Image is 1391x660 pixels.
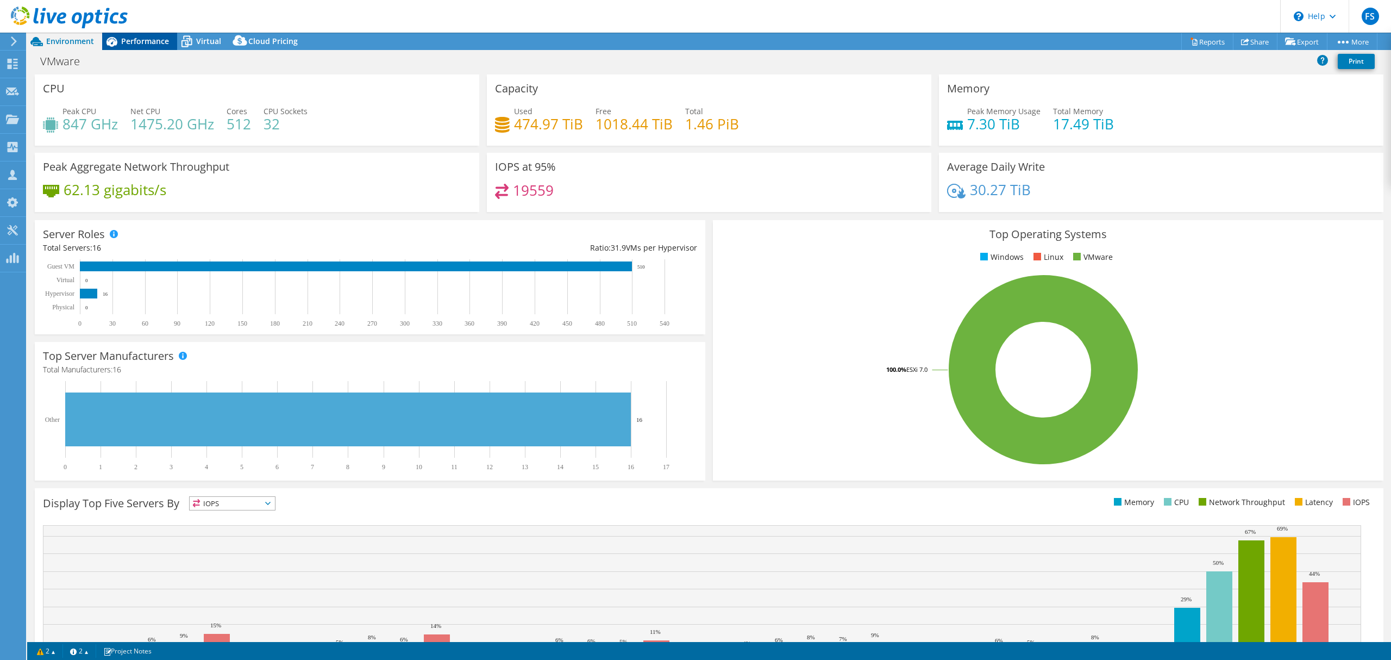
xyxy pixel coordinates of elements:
[495,161,556,173] h3: IOPS at 95%
[240,463,243,471] text: 5
[43,228,105,240] h3: Server Roles
[134,463,137,471] text: 2
[1070,251,1113,263] li: VMware
[64,184,166,196] h4: 62.13 gigabits/s
[303,320,312,327] text: 210
[514,106,532,116] span: Used
[148,636,156,643] text: 6%
[205,463,208,471] text: 4
[45,290,74,297] text: Hypervisor
[96,644,159,658] a: Project Notes
[995,637,1003,644] text: 6%
[523,640,531,647] text: 4%
[721,228,1375,240] h3: Top Operating Systems
[1277,33,1327,50] a: Export
[967,118,1041,130] h4: 7.30 TiB
[514,118,583,130] h4: 474.97 TiB
[1059,640,1067,647] text: 4%
[227,118,251,130] h4: 512
[465,320,474,327] text: 360
[497,320,507,327] text: 390
[557,463,563,471] text: 14
[522,463,528,471] text: 13
[237,320,247,327] text: 150
[92,242,101,253] span: 16
[46,36,94,46] span: Environment
[367,320,377,327] text: 270
[196,36,221,46] span: Virtual
[611,242,626,253] span: 31.9
[970,184,1031,196] h4: 30.27 TiB
[1161,496,1189,508] li: CPU
[130,106,160,116] span: Net CPU
[530,320,540,327] text: 420
[275,463,279,471] text: 6
[650,628,661,635] text: 11%
[1213,559,1224,566] text: 50%
[886,365,906,373] tspan: 100.0%
[43,83,65,95] h3: CPU
[685,118,739,130] h4: 1.46 PiB
[99,463,102,471] text: 1
[1031,251,1063,263] li: Linux
[264,118,308,130] h4: 32
[62,106,96,116] span: Peak CPU
[1196,496,1285,508] li: Network Throughput
[967,106,1041,116] span: Peak Memory Usage
[205,320,215,327] text: 120
[400,320,410,327] text: 300
[35,55,97,67] h1: VMware
[264,106,308,116] span: CPU Sockets
[416,463,422,471] text: 10
[495,83,538,95] h3: Capacity
[1338,54,1375,69] a: Print
[45,416,60,424] text: Other
[270,320,280,327] text: 180
[370,242,697,254] div: Ratio: VMs per Hypervisor
[871,632,879,638] text: 9%
[64,463,67,471] text: 0
[555,637,563,643] text: 6%
[906,365,928,373] tspan: ESXi 7.0
[121,36,169,46] span: Performance
[1053,118,1114,130] h4: 17.49 TiB
[595,320,605,327] text: 480
[227,106,247,116] span: Cores
[947,83,989,95] h3: Memory
[85,278,88,283] text: 0
[596,118,673,130] h4: 1018.44 TiB
[248,36,298,46] span: Cloud Pricing
[636,416,643,423] text: 16
[336,639,344,645] text: 5%
[43,161,229,173] h3: Peak Aggregate Network Throughput
[52,303,74,311] text: Physical
[210,622,221,628] text: 15%
[1309,570,1320,577] text: 44%
[1053,106,1103,116] span: Total Memory
[1181,596,1192,602] text: 29%
[29,644,63,658] a: 2
[1294,11,1304,21] svg: \n
[1362,8,1379,25] span: FS
[170,463,173,471] text: 3
[963,640,971,647] text: 4%
[142,320,148,327] text: 60
[743,640,751,646] text: 4%
[1027,639,1035,645] text: 5%
[685,106,703,116] span: Total
[382,463,385,471] text: 9
[1277,525,1288,532] text: 69%
[1245,528,1256,535] text: 67%
[1233,33,1277,50] a: Share
[619,638,628,645] text: 5%
[62,644,96,658] a: 2
[430,622,441,629] text: 14%
[180,632,188,639] text: 9%
[628,463,634,471] text: 16
[451,463,458,471] text: 11
[839,636,847,642] text: 7%
[627,320,637,327] text: 510
[43,364,697,376] h4: Total Manufacturers:
[562,320,572,327] text: 450
[1292,496,1333,508] li: Latency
